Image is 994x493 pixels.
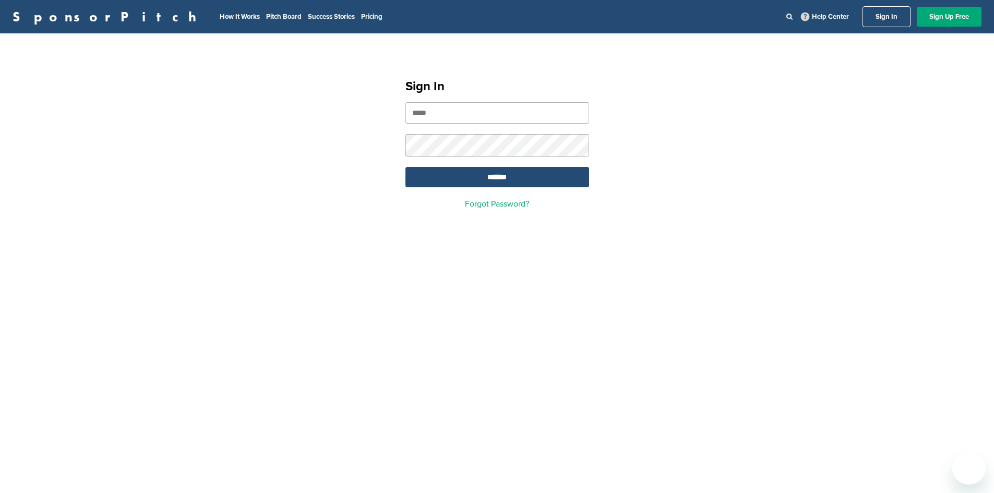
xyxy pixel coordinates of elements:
[308,13,355,21] a: Success Stories
[13,10,203,23] a: SponsorPitch
[266,13,302,21] a: Pitch Board
[799,10,851,23] a: Help Center
[405,77,589,96] h1: Sign In
[863,6,911,27] a: Sign In
[952,451,986,485] iframe: Button to launch messaging window
[917,7,981,27] a: Sign Up Free
[465,199,529,209] a: Forgot Password?
[361,13,382,21] a: Pricing
[220,13,260,21] a: How It Works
